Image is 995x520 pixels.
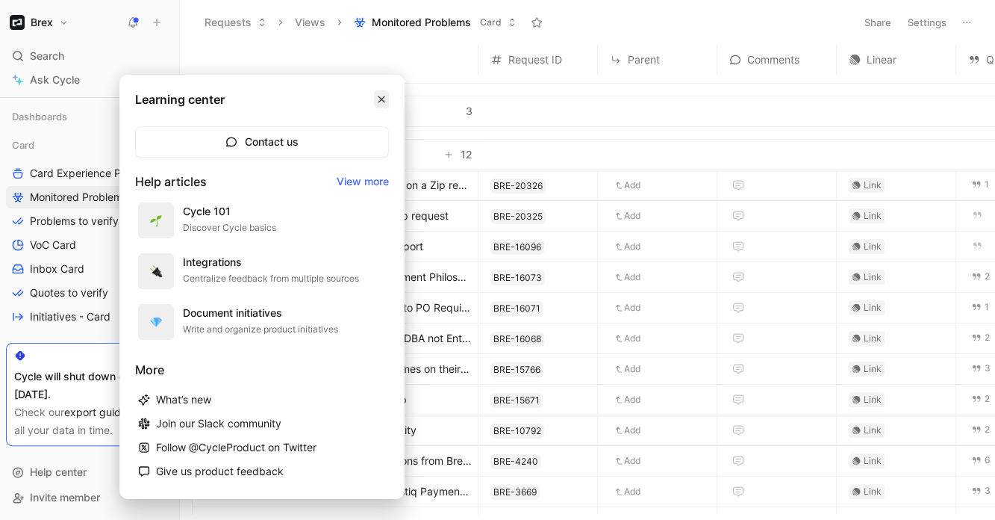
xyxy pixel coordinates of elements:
div: Document initiatives [183,304,338,322]
a: Give us product feedback [135,459,389,483]
a: What’s new [135,388,389,412]
div: Discover Cycle basics [183,220,276,235]
a: Join our Slack community [135,412,389,436]
a: 🔌IntegrationsCentralize feedback from multiple sources [135,250,389,292]
img: 🔌 [150,265,162,277]
div: Cycle 101 [183,202,276,220]
button: Contact us [135,126,389,158]
h3: Help articles [135,173,207,191]
a: 💎Document initiativesWrite and organize product initiatives [135,301,389,343]
h2: Learning center [135,90,225,108]
a: Follow @CycleProduct on Twitter [135,436,389,459]
img: 🌱 [150,214,162,226]
h3: More [135,361,389,379]
div: Integrations [183,253,359,271]
a: View more [337,173,389,191]
div: Centralize feedback from multiple sources [183,271,359,286]
img: 💎 [150,316,162,328]
div: Write and organize product initiatives [183,322,338,337]
a: 🌱Cycle 101Discover Cycle basics [135,199,389,241]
